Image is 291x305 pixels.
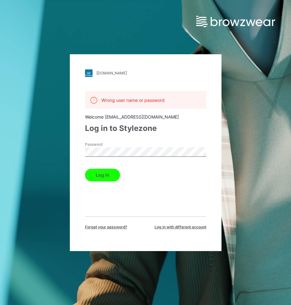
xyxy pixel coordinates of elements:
[96,71,127,75] div: [DOMAIN_NAME]
[155,224,206,230] span: Log in with different account
[90,97,98,104] img: alert.76a3ded3c87c6ed799a365e1fca291d4.svg
[85,69,206,77] a: [DOMAIN_NAME]
[101,97,165,103] p: Wrong user name or password
[85,114,206,120] div: Welcome [EMAIL_ADDRESS][DOMAIN_NAME]
[196,16,275,27] img: browzwear-logo.e42bd6dac1945053ebaf764b6aa21510.svg
[85,69,93,77] img: stylezone-logo.562084cfcfab977791bfbf7441f1a819.svg
[85,224,127,230] span: Forget your password?
[85,169,120,181] button: Log in
[85,142,129,147] label: Password
[85,123,206,134] div: Log in to Stylezone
